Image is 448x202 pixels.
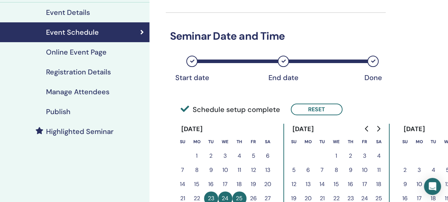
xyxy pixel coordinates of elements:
[358,163,372,177] button: 10
[301,177,315,191] button: 13
[398,135,412,149] th: Sunday
[261,135,275,149] th: Saturday
[361,122,373,136] button: Go to previous month
[412,163,426,177] button: 3
[372,177,386,191] button: 18
[329,177,344,191] button: 15
[176,163,190,177] button: 7
[287,163,301,177] button: 5
[426,135,441,149] th: Tuesday
[261,149,275,163] button: 6
[329,163,344,177] button: 8
[181,104,280,115] span: Schedule setup complete
[329,149,344,163] button: 1
[301,135,315,149] th: Monday
[315,177,329,191] button: 14
[426,177,441,191] button: 11
[218,163,232,177] button: 10
[373,122,384,136] button: Go to next month
[358,135,372,149] th: Friday
[287,135,301,149] th: Sunday
[358,149,372,163] button: 3
[46,127,114,136] h4: Highlighted Seminar
[204,177,218,191] button: 16
[344,135,358,149] th: Thursday
[176,135,190,149] th: Sunday
[329,135,344,149] th: Wednesday
[174,73,210,82] div: Start date
[398,177,412,191] button: 9
[412,177,426,191] button: 10
[46,48,107,56] h4: Online Event Page
[190,135,204,149] th: Monday
[176,177,190,191] button: 14
[218,177,232,191] button: 17
[46,88,109,96] h4: Manage Attendees
[398,124,431,135] div: [DATE]
[261,177,275,191] button: 20
[232,135,246,149] th: Thursday
[344,163,358,177] button: 9
[246,149,261,163] button: 5
[315,163,329,177] button: 7
[232,163,246,177] button: 11
[398,163,412,177] button: 2
[287,177,301,191] button: 12
[190,163,204,177] button: 8
[301,163,315,177] button: 6
[218,149,232,163] button: 3
[412,135,426,149] th: Monday
[176,124,209,135] div: [DATE]
[372,163,386,177] button: 11
[315,135,329,149] th: Tuesday
[246,177,261,191] button: 19
[204,135,218,149] th: Tuesday
[166,30,386,43] h3: Seminar Date and Time
[266,73,301,82] div: End date
[46,68,111,76] h4: Registration Details
[190,149,204,163] button: 1
[232,177,246,191] button: 18
[344,149,358,163] button: 2
[291,103,342,115] button: Reset
[190,177,204,191] button: 15
[372,149,386,163] button: 4
[426,163,441,177] button: 4
[46,28,99,37] h4: Event Schedule
[424,178,441,195] div: Open Intercom Messenger
[246,163,261,177] button: 12
[372,135,386,149] th: Saturday
[355,73,391,82] div: Done
[358,177,372,191] button: 17
[218,135,232,149] th: Wednesday
[46,8,90,17] h4: Event Details
[204,163,218,177] button: 9
[232,149,246,163] button: 4
[344,177,358,191] button: 16
[46,107,70,116] h4: Publish
[204,149,218,163] button: 2
[261,163,275,177] button: 13
[246,135,261,149] th: Friday
[287,124,320,135] div: [DATE]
